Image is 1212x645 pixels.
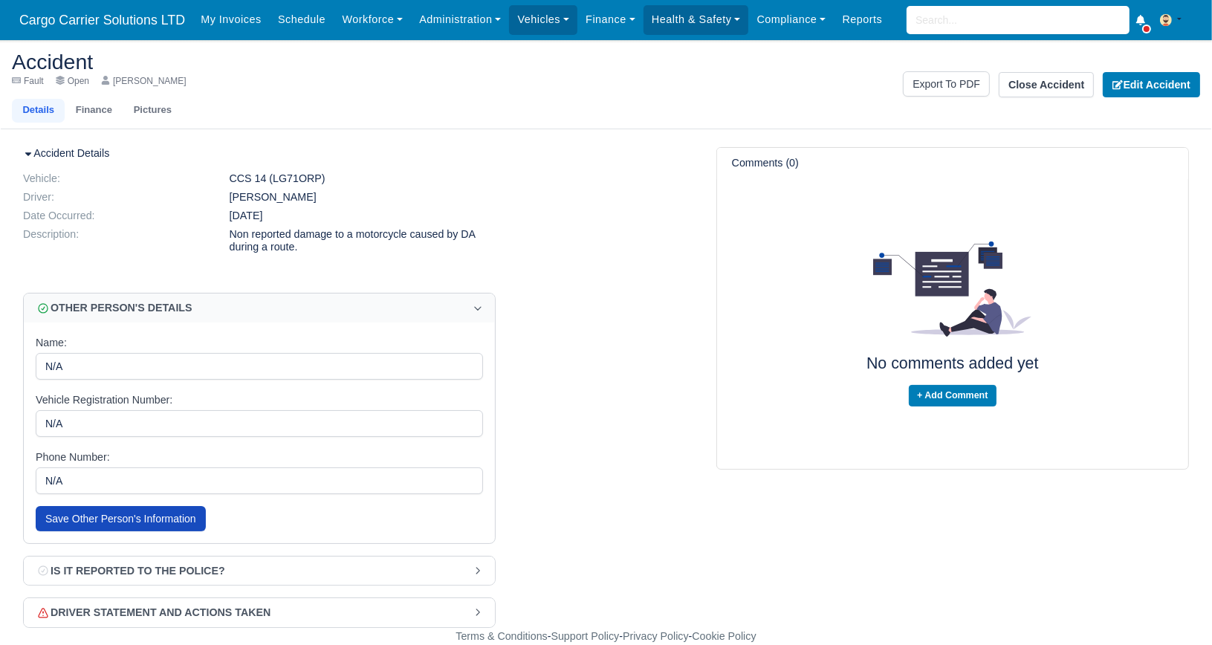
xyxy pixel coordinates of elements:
button: Close Accident [999,72,1094,97]
a: Support Policy [551,630,620,642]
label: Vehicle Registration Number: [36,392,172,409]
dt: Vehicle: [12,172,218,185]
a: Privacy Policy [623,630,689,642]
div: Is it reported to the police? [36,563,225,580]
a: + Add Comment [909,385,996,406]
div: - - - [183,628,1030,645]
a: Finance [577,5,644,34]
a: Details [12,99,65,123]
dt: Description: [12,228,218,253]
a: Administration [411,5,509,34]
dd: [PERSON_NAME] [218,191,508,204]
input: Search... [907,6,1130,34]
dd: Non reported damage to a motorcycle caused by DA during a route. [218,228,508,253]
a: Pictures [123,99,182,123]
a: [PERSON_NAME] [101,75,187,87]
iframe: Chat Widget [945,473,1212,645]
a: My Invoices [192,5,270,34]
a: Edit Accident [1103,72,1200,97]
a: Cookie Policy [692,630,756,642]
a: Terms & Conditions [456,630,547,642]
a: Health & Safety [644,5,749,34]
a: Cargo Carrier Solutions LTD [12,6,192,35]
a: Reports [834,5,890,34]
label: Phone Number: [36,449,110,466]
div: Other Person's Details [36,299,192,317]
h6: Accident Details [23,147,496,160]
dd: CCS 14 (LG71ORP) [218,172,508,185]
a: Schedule [270,5,334,34]
div: Open [56,75,89,87]
a: Export To PDF [903,71,990,97]
a: Compliance [748,5,834,34]
button: Driver statement and Actions Taken [24,598,495,627]
a: Finance [65,99,123,123]
label: Name: [36,334,67,351]
dt: Driver: [12,191,218,204]
a: Vehicles [509,5,577,34]
h2: Accident [12,51,595,72]
h6: Comments (0) [732,157,799,169]
p: No comments added yet [732,354,1173,374]
button: Is it reported to the police? [24,557,495,586]
button: Other Person's Details [24,294,495,322]
button: Save Other Person's Information [36,506,206,531]
dt: Date Occurred: [12,210,218,222]
span: Cargo Carrier Solutions LTD [12,5,192,35]
dd: [DATE] [218,210,508,222]
div: Driver statement and Actions Taken [36,604,270,621]
a: Workforce [334,5,411,34]
div: Fault [12,75,44,87]
div: Accident [1,39,1211,129]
